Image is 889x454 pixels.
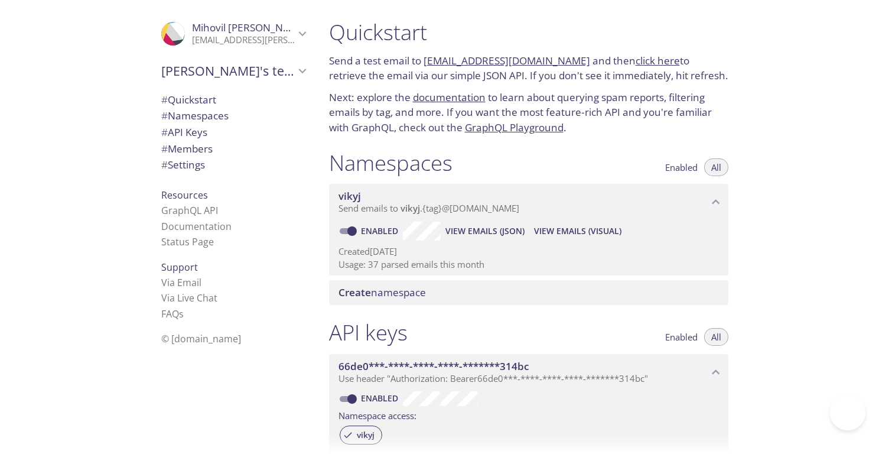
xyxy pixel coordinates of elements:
div: Mihovil's team [152,56,315,86]
span: vikyj [400,202,420,214]
span: Support [161,261,198,274]
span: namespace [338,286,426,299]
div: Team Settings [152,157,315,173]
p: Send a test email to and then to retrieve the email via our simple JSON API. If you don't see it ... [329,53,728,83]
span: # [161,93,168,106]
div: vikyj namespace [329,184,728,220]
a: Documentation [161,220,232,233]
div: Members [152,141,315,157]
a: GraphQL API [161,204,218,217]
span: s [179,307,184,320]
span: Resources [161,189,208,202]
a: FAQ [161,307,184,320]
span: [PERSON_NAME]'s team [161,63,295,79]
a: documentation [413,90,486,104]
span: Quickstart [161,93,216,106]
button: View Emails (JSON) [441,222,529,241]
button: All [704,158,728,176]
span: # [161,125,168,139]
span: View Emails (Visual) [534,224,621,238]
span: # [161,158,168,171]
a: GraphQL Playground [465,121,564,134]
p: Usage: 37 parsed emails this month [338,258,719,271]
span: # [161,109,168,122]
span: View Emails (JSON) [445,224,525,238]
div: vikyj [340,426,382,445]
div: Create namespace [329,280,728,305]
h1: API keys [329,319,408,346]
span: # [161,142,168,155]
a: Enabled [359,225,403,236]
p: Created [DATE] [338,245,719,258]
span: vikyj [338,189,361,203]
span: Members [161,142,213,155]
div: Quickstart [152,92,315,108]
span: API Keys [161,125,207,139]
button: View Emails (Visual) [529,222,626,241]
a: click here [636,54,680,67]
span: Create [338,286,371,299]
iframe: Help Scout Beacon - Open [830,395,865,430]
span: vikyj [350,430,382,440]
label: Namespace access: [338,406,416,423]
h1: Quickstart [329,19,728,46]
button: Enabled [658,328,705,346]
button: All [704,328,728,346]
span: Mihovil [PERSON_NAME] [192,21,308,34]
a: Via Email [161,276,201,289]
p: [EMAIL_ADDRESS][PERSON_NAME][DOMAIN_NAME] [192,34,295,46]
span: Namespaces [161,109,229,122]
div: API Keys [152,124,315,141]
p: Next: explore the to learn about querying spam reports, filtering emails by tag, and more. If you... [329,90,728,135]
div: Mihovil Kovačević [152,14,315,53]
a: [EMAIL_ADDRESS][DOMAIN_NAME] [424,54,590,67]
a: Enabled [359,393,403,404]
h1: Namespaces [329,150,452,176]
span: Send emails to . {tag} @[DOMAIN_NAME] [338,202,519,214]
a: Via Live Chat [161,291,217,304]
span: Settings [161,158,205,171]
span: © [DOMAIN_NAME] [161,332,241,345]
div: Namespaces [152,108,315,124]
a: Status Page [161,235,214,248]
button: Enabled [658,158,705,176]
